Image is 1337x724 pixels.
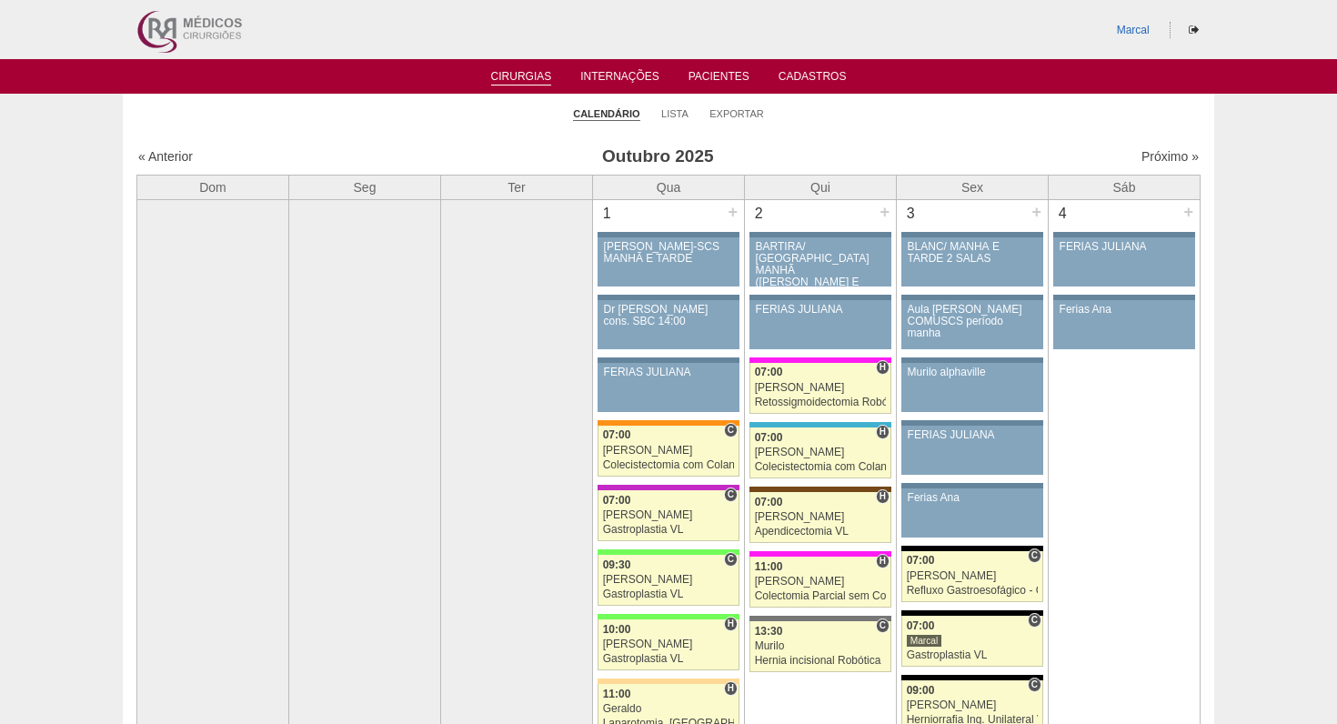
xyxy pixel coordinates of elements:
div: Key: Santa Joana [749,487,891,492]
span: 07:00 [603,494,631,507]
div: Gastroplastia VL [907,649,1039,661]
div: [PERSON_NAME] [907,570,1039,582]
span: Hospital [876,554,890,568]
span: Consultório [1028,548,1041,563]
a: Dr [PERSON_NAME] cons. SBC 14:00 [598,300,739,349]
span: 11:00 [755,560,783,573]
div: [PERSON_NAME] [755,382,887,394]
div: Murilo [755,640,887,652]
span: Consultório [724,488,738,502]
a: [PERSON_NAME]-SCS MANHÃ E TARDE [598,237,739,287]
div: 2 [745,200,773,227]
th: Qua [593,175,745,199]
div: Key: Aviso [598,357,739,363]
span: Consultório [1028,678,1041,692]
div: BLANC/ MANHÃ E TARDE 2 SALAS [908,241,1038,265]
div: Gastroplastia VL [603,588,735,600]
div: Key: Pro Matre [749,357,891,363]
span: 07:00 [755,366,783,378]
a: « Anterior [138,149,193,164]
a: Aula [PERSON_NAME] COMUSCS período manha [901,300,1043,349]
h3: Outubro 2025 [393,144,923,170]
th: Sáb [1049,175,1201,199]
div: Apendicectomia VL [755,526,887,538]
a: Lista [661,107,689,120]
i: Sair [1189,25,1199,35]
a: Exportar [709,107,764,120]
a: C 07:00 Marcal Gastroplastia VL [901,616,1043,667]
div: Ferias Ana [1060,304,1190,316]
span: Hospital [876,360,890,375]
div: Colecistectomia com Colangiografia VL [603,459,735,471]
div: Key: Blanc [901,546,1043,551]
th: Qui [745,175,897,199]
a: Pacientes [689,70,749,88]
div: 1 [593,200,621,227]
span: Hospital [876,489,890,504]
a: H 10:00 [PERSON_NAME] Gastroplastia VL [598,619,739,670]
div: Marcal [907,634,942,648]
a: H 07:00 [PERSON_NAME] Retossigmoidectomia Robótica [749,363,891,414]
div: [PERSON_NAME] [603,445,735,457]
div: [PERSON_NAME] [603,639,735,650]
span: 10:00 [603,623,631,636]
span: Hospital [876,425,890,439]
div: Key: Aviso [749,232,891,237]
div: [PERSON_NAME] [755,511,887,523]
div: Key: Aviso [598,232,739,237]
div: Key: Aviso [749,295,891,300]
div: Key: São Luiz - SCS [598,420,739,426]
div: Key: Aviso [901,420,1043,426]
div: [PERSON_NAME]-SCS MANHÃ E TARDE [604,241,734,265]
div: Key: Aviso [901,357,1043,363]
a: FERIAS JULIANA [598,363,739,412]
div: Key: Santa Catarina [749,616,891,621]
div: Dr [PERSON_NAME] cons. SBC 14:00 [604,304,734,327]
a: Cirurgias [491,70,552,85]
a: FERIAS JULIANA [749,300,891,349]
span: 07:00 [907,554,935,567]
a: FERIAS JULIANA [901,426,1043,475]
div: [PERSON_NAME] [603,509,735,521]
span: 11:00 [603,688,631,700]
a: Ferias Ana [901,488,1043,538]
span: 07:00 [907,619,935,632]
div: Key: Brasil [598,614,739,619]
div: FERIAS JULIANA [756,304,886,316]
a: C 13:30 Murilo Hernia incisional Robótica [749,621,891,672]
a: BLANC/ MANHÃ E TARDE 2 SALAS [901,237,1043,287]
a: Murilo alphaville [901,363,1043,412]
span: 07:00 [603,428,631,441]
div: Key: Brasil [598,549,739,555]
span: 09:30 [603,558,631,571]
div: 4 [1049,200,1077,227]
div: Refluxo Gastroesofágico - Cirurgia VL [907,585,1039,597]
th: Dom [137,175,289,199]
div: Key: Aviso [598,295,739,300]
span: 07:00 [755,496,783,508]
a: FERIAS JULIANA [1053,237,1195,287]
a: H 11:00 [PERSON_NAME] Colectomia Parcial sem Colostomia VL [749,557,891,608]
div: FERIAS JULIANA [908,429,1038,441]
div: + [1181,200,1196,224]
a: Próximo » [1141,149,1199,164]
div: Murilo alphaville [908,367,1038,378]
div: Key: Aviso [901,295,1043,300]
div: Key: Blanc [901,675,1043,680]
div: [PERSON_NAME] [755,447,887,458]
div: [PERSON_NAME] [603,574,735,586]
div: Key: Aviso [1053,295,1195,300]
div: Retossigmoidectomia Robótica [755,397,887,408]
a: C 07:00 [PERSON_NAME] Gastroplastia VL [598,490,739,541]
div: FERIAS JULIANA [1060,241,1190,253]
div: Gastroplastia VL [603,653,735,665]
div: Key: Aviso [1053,232,1195,237]
div: + [877,200,892,224]
div: + [725,200,740,224]
span: Consultório [724,423,738,437]
span: 07:00 [755,431,783,444]
a: H 07:00 [PERSON_NAME] Colecistectomia com Colangiografia VL [749,427,891,478]
div: Key: Maria Braido [598,485,739,490]
div: FERIAS JULIANA [604,367,734,378]
a: Ferias Ana [1053,300,1195,349]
